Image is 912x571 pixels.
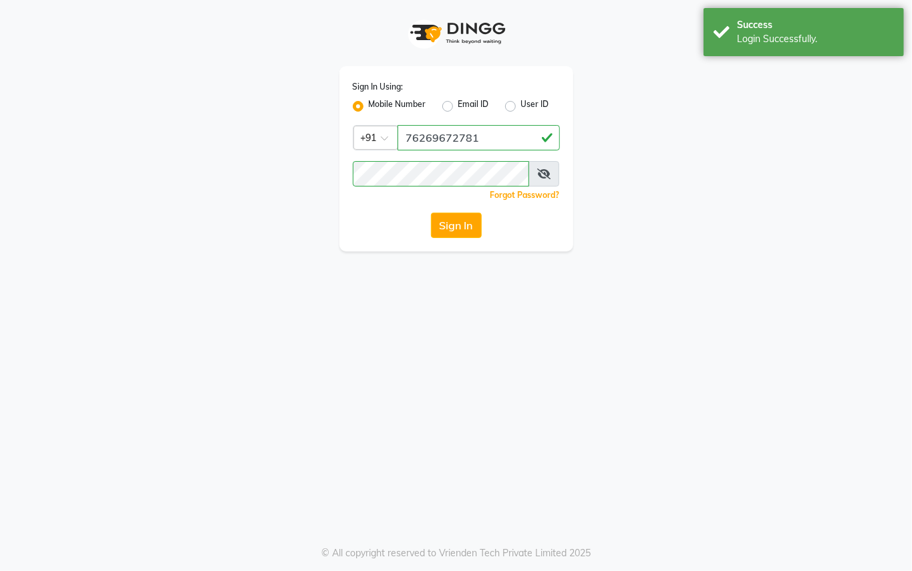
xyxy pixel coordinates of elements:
button: Sign In [431,213,482,238]
div: Success [737,18,894,32]
label: Email ID [458,98,489,114]
label: User ID [521,98,549,114]
input: Username [353,161,529,187]
label: Mobile Number [369,98,426,114]
div: Login Successfully. [737,32,894,46]
img: logo1.svg [403,13,510,53]
label: Sign In Using: [353,81,404,93]
input: Username [398,125,560,150]
a: Forgot Password? [490,190,560,200]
